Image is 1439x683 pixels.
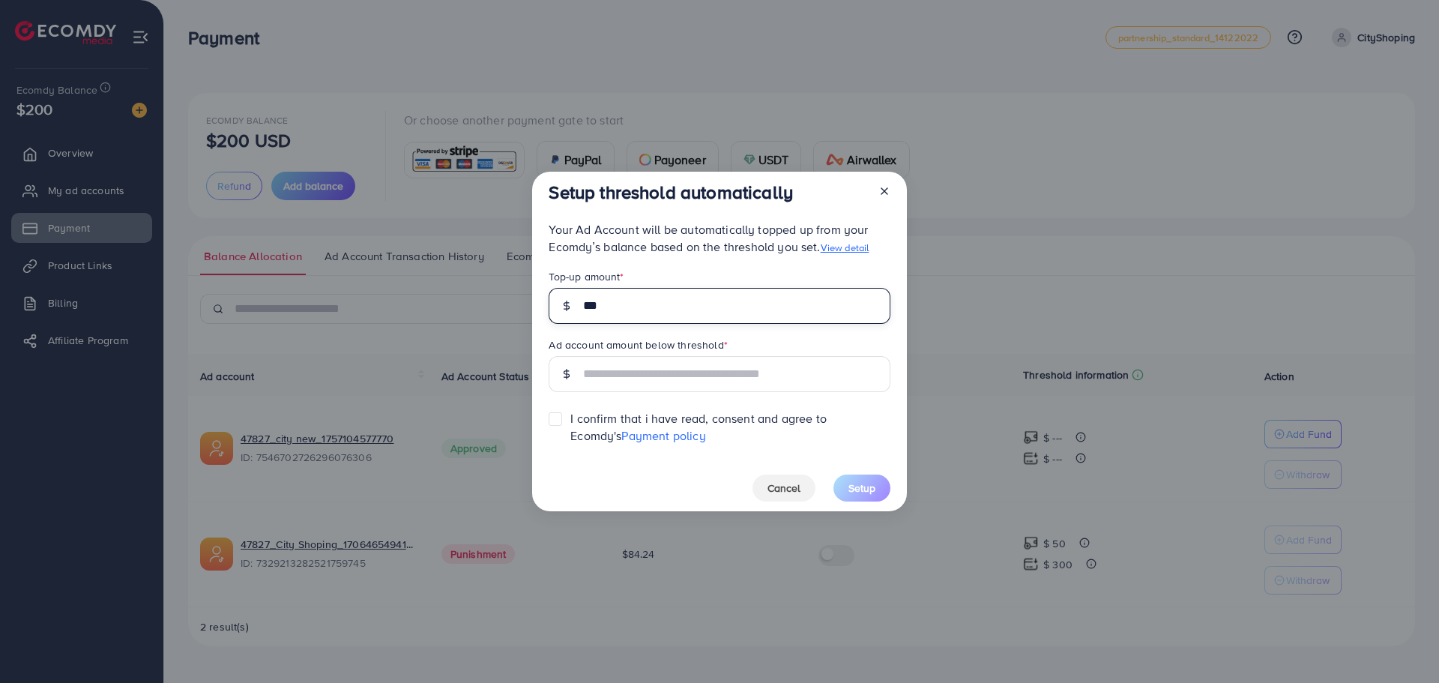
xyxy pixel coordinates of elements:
span: Setup [848,481,875,496]
span: I confirm that i have read, consent and agree to Ecomdy's [570,410,890,445]
span: Cancel [767,481,800,496]
label: Ad account amount below threshold [549,337,727,352]
label: Top-up amount [549,269,624,284]
button: Setup [833,475,890,502]
iframe: Chat [1375,616,1428,672]
a: Payment policy [621,427,705,444]
button: Cancel [752,475,815,502]
h3: Setup threshold automatically [549,181,793,203]
span: Your Ad Account will be automatically topped up from your Ecomdy’s balance based on the threshold... [549,221,869,255]
a: View detail [821,241,869,254]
